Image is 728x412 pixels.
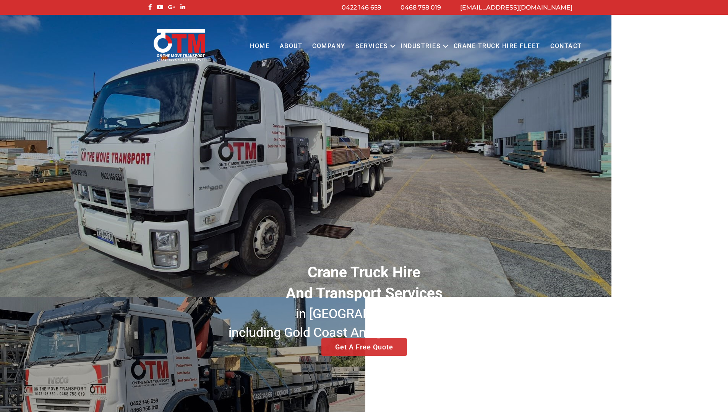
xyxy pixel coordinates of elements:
[350,36,393,57] a: Services
[245,36,274,57] a: Home
[342,4,381,11] a: 0422 146 659
[229,306,500,340] small: in [GEOGRAPHIC_DATA] including Gold Coast And [GEOGRAPHIC_DATA]
[307,36,350,57] a: COMPANY
[400,4,441,11] a: 0468 758 019
[448,36,545,57] a: Crane Truck Hire Fleet
[396,36,446,57] a: Industries
[460,4,572,11] a: [EMAIL_ADDRESS][DOMAIN_NAME]
[545,36,587,57] a: Contact
[321,338,407,356] a: Get A Free Quote
[274,36,307,57] a: About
